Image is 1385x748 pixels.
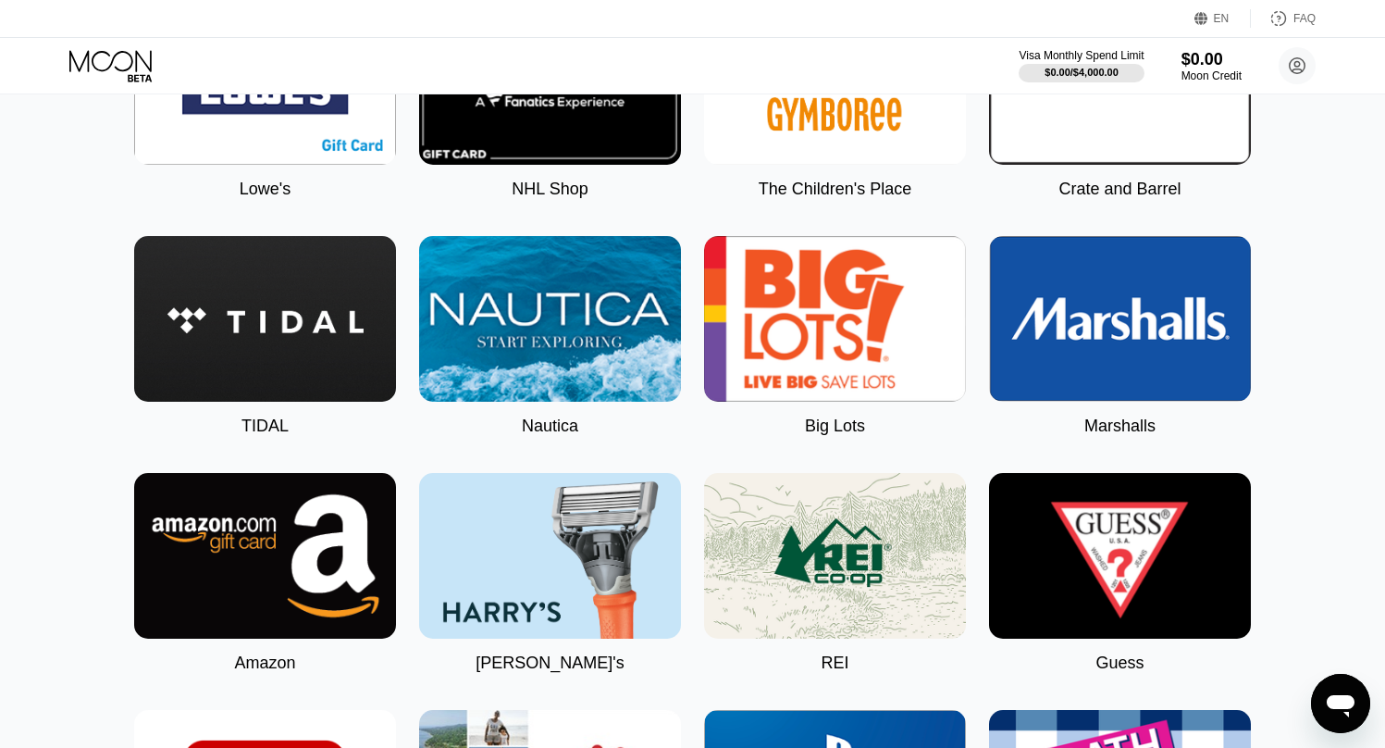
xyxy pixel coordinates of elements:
[1095,654,1144,673] div: Guess
[1214,12,1230,25] div: EN
[1181,50,1242,82] div: $0.00Moon Credit
[522,417,578,436] div: Nautica
[1019,49,1144,62] div: Visa Monthly Spend Limit
[1084,417,1156,436] div: Marshalls
[821,654,848,673] div: REI
[1181,69,1242,82] div: Moon Credit
[1194,9,1251,28] div: EN
[805,417,865,436] div: Big Lots
[1058,180,1181,199] div: Crate and Barrel
[1293,12,1316,25] div: FAQ
[1045,67,1119,78] div: $0.00 / $4,000.00
[476,654,624,673] div: [PERSON_NAME]'s
[1181,50,1242,69] div: $0.00
[240,180,291,199] div: Lowe's
[1311,674,1370,733] iframe: Button to launch messaging window
[759,180,912,199] div: The Children's Place
[1251,9,1316,28] div: FAQ
[234,654,295,673] div: Amazon
[241,417,289,436] div: TIDAL
[1019,49,1144,82] div: Visa Monthly Spend Limit$0.00/$4,000.00
[512,180,587,199] div: NHL Shop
